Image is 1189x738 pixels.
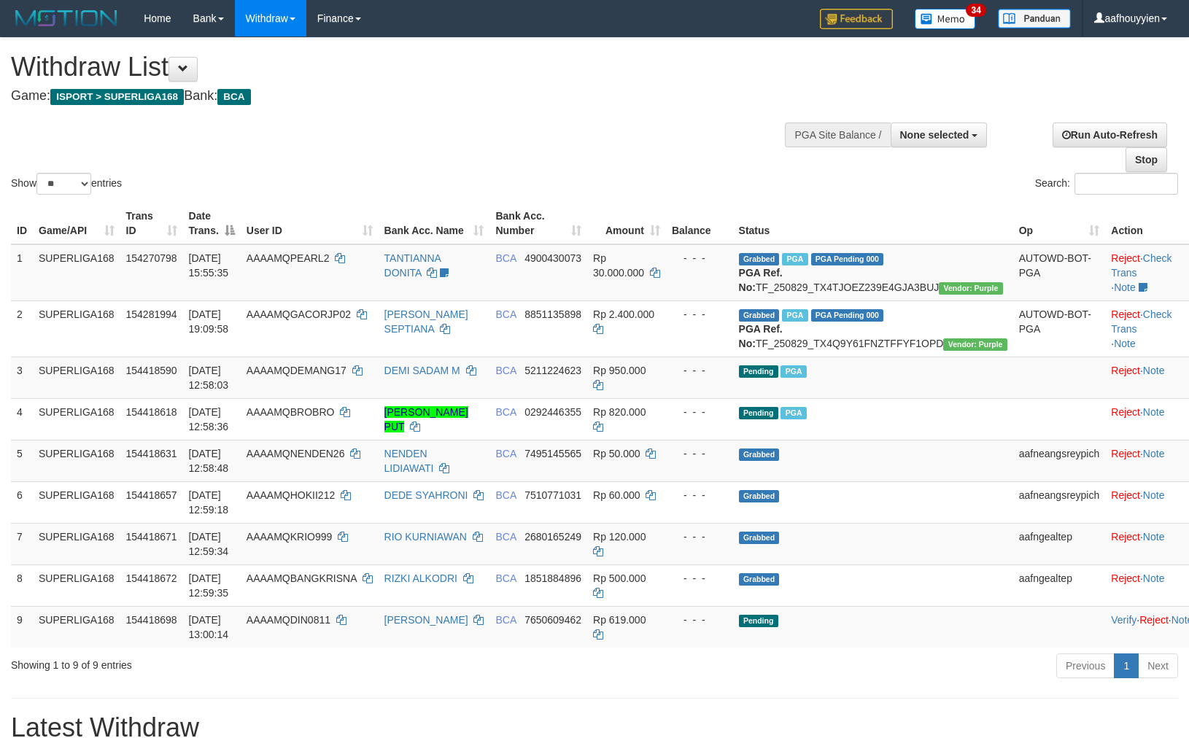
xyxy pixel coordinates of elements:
div: - - - [672,405,727,419]
td: SUPERLIGA168 [33,357,120,398]
span: BCA [495,252,516,264]
a: Note [1143,572,1165,584]
a: [PERSON_NAME] SEPTIANA [384,308,468,335]
a: Reject [1139,614,1169,626]
b: PGA Ref. No: [739,267,783,293]
b: PGA Ref. No: [739,323,783,349]
div: - - - [672,363,727,378]
a: Run Auto-Refresh [1053,123,1167,147]
th: Status [733,203,1013,244]
td: aafneangsreypich [1013,440,1106,481]
span: Grabbed [739,448,780,461]
th: User ID: activate to sort column ascending [241,203,379,244]
span: [DATE] 12:59:18 [189,489,229,516]
th: Date Trans.: activate to sort column descending [183,203,241,244]
label: Show entries [11,173,122,195]
span: BCA [495,572,516,584]
span: 154418631 [126,448,177,459]
a: [PERSON_NAME] PUT [384,406,468,432]
td: SUPERLIGA168 [33,606,120,648]
img: Feedback.jpg [820,9,893,29]
td: aafngealtep [1013,564,1106,606]
span: Vendor URL: https://trx4.1velocity.biz [943,338,1007,351]
a: Reject [1111,448,1140,459]
span: Marked by aafsoycanthlai [781,365,806,378]
td: SUPERLIGA168 [33,523,120,564]
span: Pending [739,615,778,627]
span: AAAAMQDIN0811 [247,614,330,626]
a: Previous [1056,653,1115,678]
a: Stop [1126,147,1167,172]
span: Marked by aafmaleo [782,253,807,265]
span: Copy 7495145565 to clipboard [524,448,581,459]
span: Rp 30.000.000 [593,252,644,279]
div: - - - [672,251,727,265]
a: RIO KURNIAWAN [384,531,467,543]
span: BCA [495,489,516,501]
a: Note [1143,365,1165,376]
input: Search: [1074,173,1178,195]
span: Rp 120.000 [593,531,646,543]
span: Rp 820.000 [593,406,646,418]
td: 9 [11,606,33,648]
a: Note [1143,406,1165,418]
span: Copy 2680165249 to clipboard [524,531,581,543]
span: Copy 5211224623 to clipboard [524,365,581,376]
td: SUPERLIGA168 [33,300,120,357]
a: DEMI SADAM M [384,365,460,376]
td: AUTOWD-BOT-PGA [1013,244,1106,301]
td: SUPERLIGA168 [33,398,120,440]
span: BCA [495,308,516,320]
span: 154270798 [126,252,177,264]
a: Check Trans [1111,252,1171,279]
a: Verify [1111,614,1136,626]
span: Grabbed [739,573,780,586]
th: Amount: activate to sort column ascending [587,203,666,244]
th: Op: activate to sort column ascending [1013,203,1106,244]
h1: Withdraw List [11,53,778,82]
a: Next [1138,653,1178,678]
span: Pending [739,407,778,419]
td: 5 [11,440,33,481]
span: Rp 50.000 [593,448,640,459]
span: [DATE] 12:59:35 [189,572,229,599]
td: 3 [11,357,33,398]
span: BCA [495,365,516,376]
span: Copy 4900430073 to clipboard [524,252,581,264]
div: - - - [672,488,727,502]
span: [DATE] 12:58:03 [189,365,229,391]
span: Grabbed [739,490,780,502]
a: Reject [1111,572,1140,584]
th: Balance [666,203,733,244]
div: Showing 1 to 9 of 9 entries [11,652,484,672]
span: Copy 1851884896 to clipboard [524,572,581,584]
span: BCA [495,448,516,459]
span: 154418698 [126,614,177,626]
select: Showentries [36,173,91,195]
span: PGA Pending [811,309,884,322]
div: - - - [672,307,727,322]
a: Note [1143,489,1165,501]
a: Reject [1111,365,1140,376]
th: Bank Acc. Name: activate to sort column ascending [379,203,490,244]
span: Rp 2.400.000 [593,308,654,320]
a: 1 [1114,653,1139,678]
a: NENDEN LIDIAWATI [384,448,434,474]
span: AAAAMQKRIO999 [247,531,333,543]
td: 8 [11,564,33,606]
td: TF_250829_TX4Q9Y61FNZTFFYF1OPD [733,300,1013,357]
button: None selected [891,123,988,147]
span: Marked by aafsoycanthlai [781,407,806,419]
td: 7 [11,523,33,564]
td: aafngealtep [1013,523,1106,564]
span: [DATE] 13:00:14 [189,614,229,640]
td: aafneangsreypich [1013,481,1106,523]
span: Rp 619.000 [593,614,646,626]
div: - - - [672,613,727,627]
td: SUPERLIGA168 [33,481,120,523]
td: SUPERLIGA168 [33,564,120,606]
a: Note [1114,338,1136,349]
span: [DATE] 15:55:35 [189,252,229,279]
span: BCA [495,531,516,543]
td: AUTOWD-BOT-PGA [1013,300,1106,357]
